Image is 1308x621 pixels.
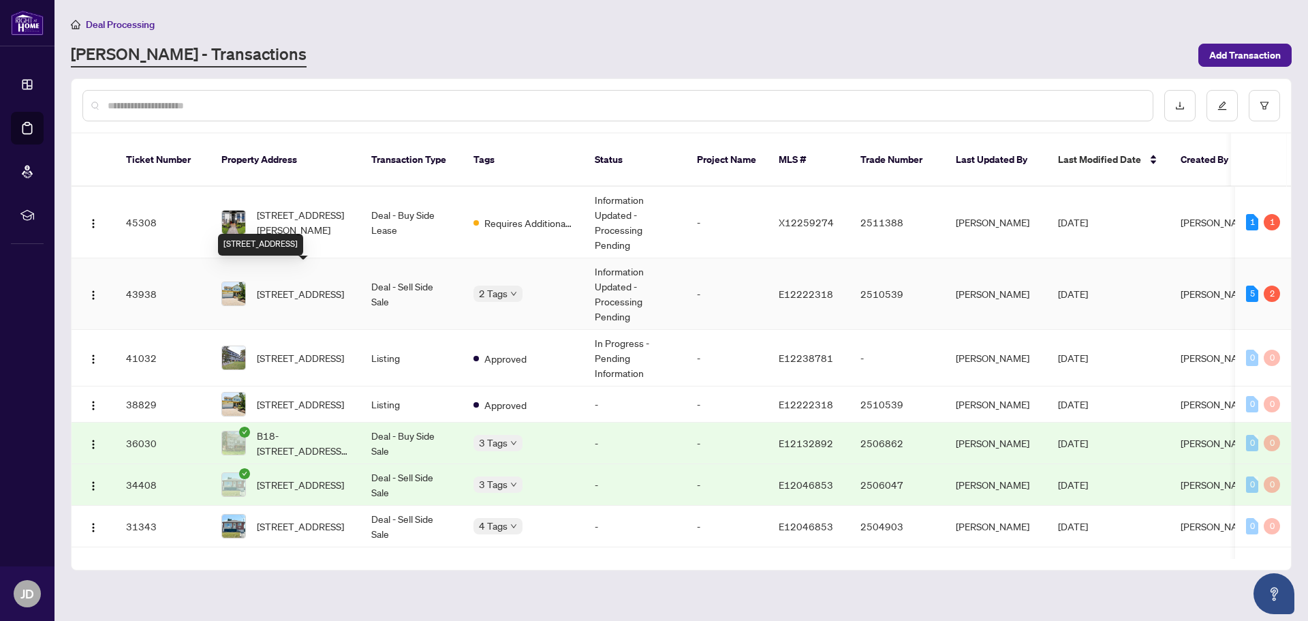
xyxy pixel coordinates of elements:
[1264,518,1280,534] div: 0
[510,523,517,530] span: down
[115,330,211,387] td: 41032
[1058,479,1088,491] span: [DATE]
[257,477,344,492] span: [STREET_ADDRESS]
[945,258,1047,330] td: [PERSON_NAME]
[779,398,833,410] span: E12222318
[82,347,104,369] button: Logo
[779,216,834,228] span: X12259274
[257,519,344,534] span: [STREET_ADDRESS]
[1181,437,1254,449] span: [PERSON_NAME]
[945,423,1047,464] td: [PERSON_NAME]
[88,400,99,411] img: Logo
[222,515,245,538] img: thumbnail-img
[584,258,686,330] td: Information Updated - Processing Pending
[510,290,517,297] span: down
[1058,288,1088,300] span: [DATE]
[82,283,104,305] button: Logo
[360,330,463,387] td: Listing
[115,187,211,258] td: 45308
[484,351,527,366] span: Approved
[1175,101,1185,110] span: download
[686,506,768,547] td: -
[584,464,686,506] td: -
[20,584,34,603] span: JD
[88,439,99,450] img: Logo
[1181,520,1254,532] span: [PERSON_NAME]
[850,464,945,506] td: 2506047
[360,506,463,547] td: Deal - Sell Side Sale
[850,387,945,423] td: 2510539
[1058,152,1141,167] span: Last Modified Date
[71,43,307,67] a: [PERSON_NAME] - Transactions
[686,387,768,423] td: -
[1264,214,1280,230] div: 1
[479,518,508,534] span: 4 Tags
[945,506,1047,547] td: [PERSON_NAME]
[88,218,99,229] img: Logo
[1246,214,1258,230] div: 1
[239,427,250,438] span: check-circle
[779,520,833,532] span: E12046853
[1260,101,1269,110] span: filter
[945,387,1047,423] td: [PERSON_NAME]
[850,506,945,547] td: 2504903
[1246,518,1258,534] div: 0
[510,440,517,446] span: down
[945,330,1047,387] td: [PERSON_NAME]
[115,464,211,506] td: 34408
[686,258,768,330] td: -
[222,346,245,369] img: thumbnail-img
[257,207,349,237] span: [STREET_ADDRESS][PERSON_NAME]
[584,187,686,258] td: Information Updated - Processing Pending
[257,397,344,412] span: [STREET_ADDRESS]
[82,393,104,415] button: Logo
[1181,288,1254,300] span: [PERSON_NAME]
[479,286,508,301] span: 2 Tags
[360,134,463,187] th: Transaction Type
[484,215,573,230] span: Requires Additional Docs
[1058,520,1088,532] span: [DATE]
[463,134,584,187] th: Tags
[115,258,211,330] td: 43938
[584,506,686,547] td: -
[257,350,344,365] span: [STREET_ADDRESS]
[82,515,104,537] button: Logo
[686,134,768,187] th: Project Name
[1209,44,1281,66] span: Add Transaction
[850,423,945,464] td: 2506862
[257,428,349,458] span: B18-[STREET_ADDRESS][PERSON_NAME]
[779,479,833,491] span: E12046853
[584,387,686,423] td: -
[1246,286,1258,302] div: 5
[1246,350,1258,366] div: 0
[1181,398,1254,410] span: [PERSON_NAME]
[779,288,833,300] span: E12222318
[222,431,245,455] img: thumbnail-img
[360,387,463,423] td: Listing
[88,354,99,365] img: Logo
[222,282,245,305] img: thumbnail-img
[584,330,686,387] td: In Progress - Pending Information
[222,211,245,234] img: thumbnail-img
[850,134,945,187] th: Trade Number
[1181,352,1254,364] span: [PERSON_NAME]
[88,290,99,301] img: Logo
[115,506,211,547] td: 31343
[1058,352,1088,364] span: [DATE]
[82,432,104,454] button: Logo
[1246,435,1258,451] div: 0
[222,473,245,496] img: thumbnail-img
[257,286,344,301] span: [STREET_ADDRESS]
[1058,437,1088,449] span: [DATE]
[360,187,463,258] td: Deal - Buy Side Lease
[1249,90,1280,121] button: filter
[88,481,99,491] img: Logo
[1164,90,1196,121] button: download
[1246,476,1258,493] div: 0
[768,134,850,187] th: MLS #
[945,464,1047,506] td: [PERSON_NAME]
[222,393,245,416] img: thumbnail-img
[1170,134,1251,187] th: Created By
[115,387,211,423] td: 38829
[686,464,768,506] td: -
